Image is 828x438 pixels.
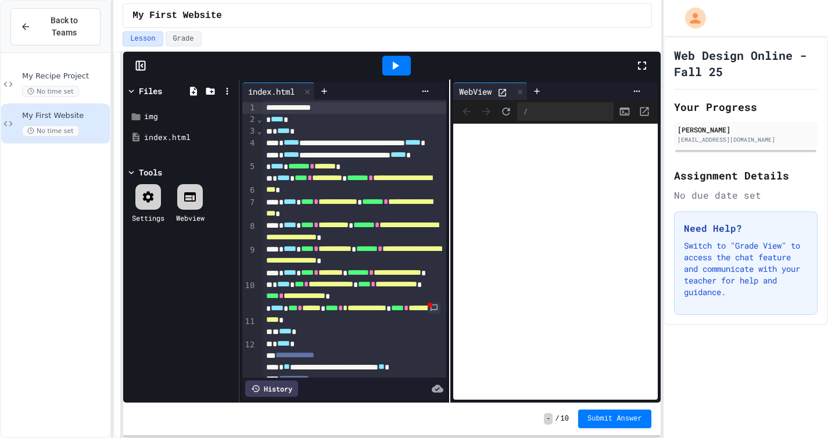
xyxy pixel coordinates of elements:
div: Tools [139,166,162,178]
div: History [245,380,298,397]
span: Back to Teams [38,15,91,39]
div: [PERSON_NAME] [678,124,814,135]
div: 6 [242,185,257,196]
button: Console [616,103,633,120]
div: 12 [242,339,257,375]
p: Switch to "Grade View" to access the chat feature and communicate with your teacher for help and ... [684,240,808,298]
div: 13 [242,375,257,411]
span: Fold line [256,126,262,135]
div: 1 [242,102,257,114]
iframe: chat widget [779,392,816,426]
div: index.html [242,85,300,98]
span: - [544,413,553,425]
h2: Your Progress [674,99,818,115]
div: index.html [144,132,235,143]
div: No due date set [674,188,818,202]
div: 7 [242,197,257,221]
div: WebView [453,82,528,100]
div: 5 [242,161,257,185]
span: No time set [22,125,79,137]
button: Submit Answer [578,410,651,428]
div: 3 [242,125,257,137]
button: Open in new tab [636,103,653,120]
div: Webview [176,213,205,223]
div: My Account [673,5,709,31]
span: No time set [22,86,79,97]
div: index.html [242,82,315,100]
div: [EMAIL_ADDRESS][DOMAIN_NAME] [678,135,814,144]
button: Grade [166,31,202,46]
div: 10 [242,280,257,315]
h1: Web Design Online - Fall 25 [674,47,818,80]
h2: Assignment Details [674,167,818,184]
iframe: Web Preview [453,124,658,400]
div: 4 [242,138,257,161]
div: WebView [453,85,497,98]
span: / [555,414,559,423]
button: Back to Teams [10,8,101,45]
div: / [517,102,614,121]
span: Back [458,103,475,120]
div: 2 [242,114,257,125]
span: Submit Answer [587,414,642,423]
div: img [144,111,235,123]
div: 8 [242,221,257,245]
iframe: chat widget [732,341,816,390]
span: Fold line [256,114,262,124]
span: My First Website [22,111,107,121]
span: 10 [561,414,569,423]
span: My First Website [132,9,222,23]
div: 9 [242,245,257,280]
div: Files [139,85,162,97]
span: My Recipe Project [22,71,107,81]
div: Settings [132,213,164,223]
div: 11 [242,316,257,340]
span: Forward [478,103,495,120]
h3: Need Help? [684,221,808,235]
button: Refresh [497,103,515,120]
button: Lesson [123,31,163,46]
